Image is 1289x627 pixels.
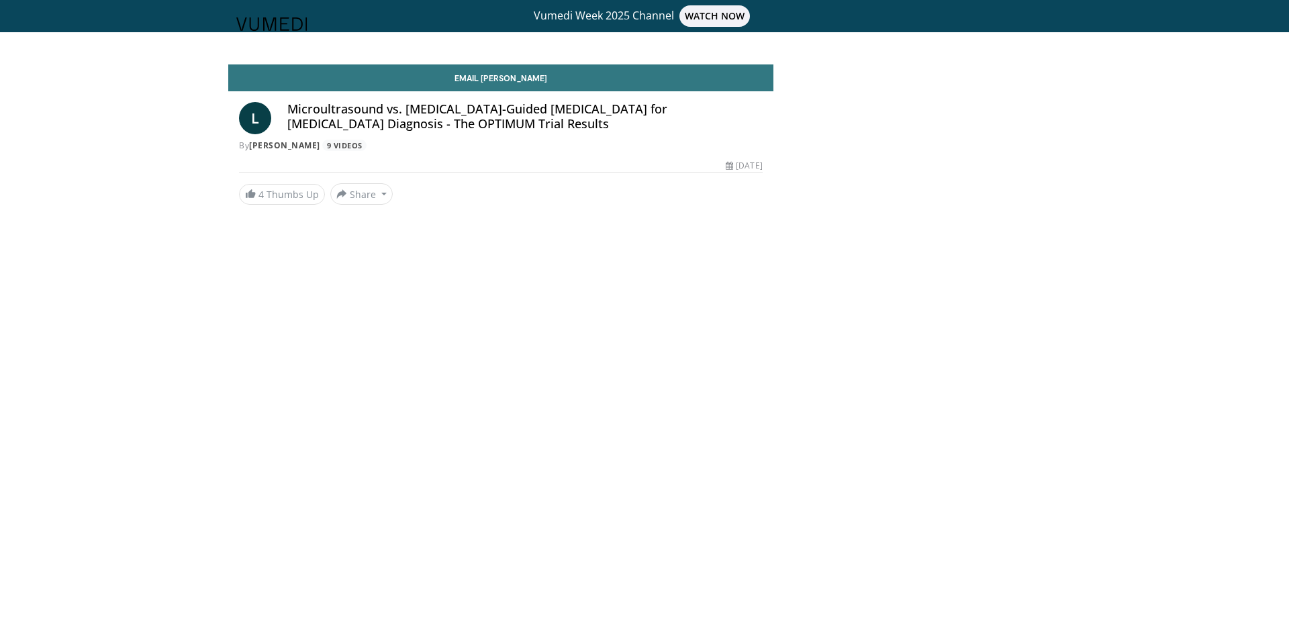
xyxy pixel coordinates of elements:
[228,64,773,91] a: Email [PERSON_NAME]
[330,183,393,205] button: Share
[258,188,264,201] span: 4
[239,102,271,134] a: L
[249,140,320,151] a: [PERSON_NAME]
[239,184,325,205] a: 4 Thumbs Up
[236,17,307,31] img: VuMedi Logo
[322,140,367,151] a: 9 Videos
[287,102,763,131] h4: Microultrasound vs. [MEDICAL_DATA]-Guided [MEDICAL_DATA] for [MEDICAL_DATA] Diagnosis - The OPTIM...
[726,160,762,172] div: [DATE]
[239,140,763,152] div: By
